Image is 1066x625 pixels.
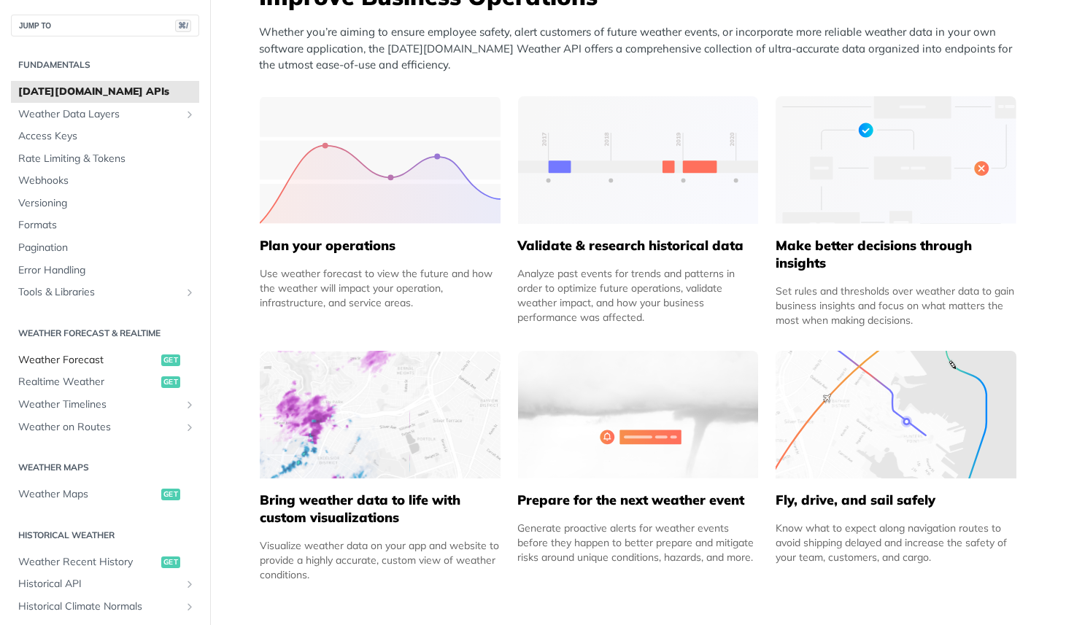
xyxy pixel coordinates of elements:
h5: Validate & research historical data [517,237,758,255]
a: Versioning [11,193,199,214]
h2: Weather Forecast & realtime [11,327,199,340]
img: 994b3d6-mask-group-32x.svg [776,351,1016,478]
h5: Bring weather data to life with custom visualizations [260,492,501,527]
a: Error Handling [11,260,199,282]
img: 39565e8-group-4962x.svg [260,96,501,224]
a: Formats [11,214,199,236]
h5: Plan your operations [260,237,501,255]
span: Realtime Weather [18,375,158,389]
div: Know what to expect along navigation routes to avoid shipping delayed and increase the safety of ... [776,521,1016,564]
span: Pagination [18,241,196,255]
span: Weather Data Layers [18,107,180,122]
img: 13d7ca0-group-496-2.svg [518,96,759,224]
a: Weather Data LayersShow subpages for Weather Data Layers [11,104,199,125]
a: Webhooks [11,170,199,192]
h5: Make better decisions through insights [776,237,1016,272]
div: Generate proactive alerts for weather events before they happen to better prepare and mitigate ri... [517,521,758,564]
span: get [161,354,180,366]
img: 4463876-group-4982x.svg [260,351,501,478]
span: Weather Forecast [18,353,158,368]
span: ⌘/ [175,20,191,32]
span: Historical Climate Normals [18,599,180,614]
span: Versioning [18,196,196,211]
a: Pagination [11,237,199,259]
a: Historical APIShow subpages for Historical API [11,573,199,595]
p: Whether you’re aiming to ensure employee safety, alert customers of future weather events, or inc... [259,24,1025,74]
button: JUMP TO⌘/ [11,15,199,36]
button: Show subpages for Weather Timelines [184,399,196,411]
div: Visualize weather data on your app and website to provide a highly accurate, custom view of weath... [260,538,501,582]
img: a22d113-group-496-32x.svg [776,96,1016,224]
h5: Prepare for the next weather event [517,492,758,509]
button: Show subpages for Historical Climate Normals [184,601,196,613]
h2: Weather Maps [11,461,199,474]
button: Show subpages for Weather on Routes [184,422,196,433]
button: Show subpages for Tools & Libraries [184,287,196,298]
h2: Historical Weather [11,529,199,542]
span: Error Handling [18,263,196,278]
button: Show subpages for Weather Data Layers [184,109,196,120]
a: Weather Recent Historyget [11,551,199,573]
img: 2c0a313-group-496-12x.svg [518,351,759,478]
span: Historical API [18,577,180,591]
h2: Fundamentals [11,58,199,71]
span: get [161,376,180,388]
span: Weather on Routes [18,420,180,435]
a: Weather on RoutesShow subpages for Weather on Routes [11,416,199,438]
span: Access Keys [18,129,196,144]
span: get [161,489,180,500]
span: Rate Limiting & Tokens [18,152,196,166]
span: get [161,556,180,568]
span: [DATE][DOMAIN_NAME] APIs [18,85,196,99]
h5: Fly, drive, and sail safely [776,492,1016,509]
a: Historical Climate NormalsShow subpages for Historical Climate Normals [11,596,199,618]
a: Weather Mapsget [11,484,199,505]
a: Tools & LibrariesShow subpages for Tools & Libraries [11,282,199,303]
div: Analyze past events for trends and patterns in order to optimize future operations, validate weat... [517,266,758,325]
a: Weather TimelinesShow subpages for Weather Timelines [11,394,199,416]
span: Weather Maps [18,487,158,502]
a: [DATE][DOMAIN_NAME] APIs [11,81,199,103]
span: Webhooks [18,174,196,188]
span: Weather Recent History [18,555,158,570]
a: Weather Forecastget [11,349,199,371]
div: Use weather forecast to view the future and how the weather will impact your operation, infrastru... [260,266,501,310]
a: Rate Limiting & Tokens [11,148,199,170]
span: Formats [18,218,196,233]
a: Access Keys [11,125,199,147]
button: Show subpages for Historical API [184,578,196,590]
a: Realtime Weatherget [11,371,199,393]
span: Weather Timelines [18,397,180,412]
span: Tools & Libraries [18,285,180,300]
div: Set rules and thresholds over weather data to gain business insights and focus on what matters th... [776,284,1016,327]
